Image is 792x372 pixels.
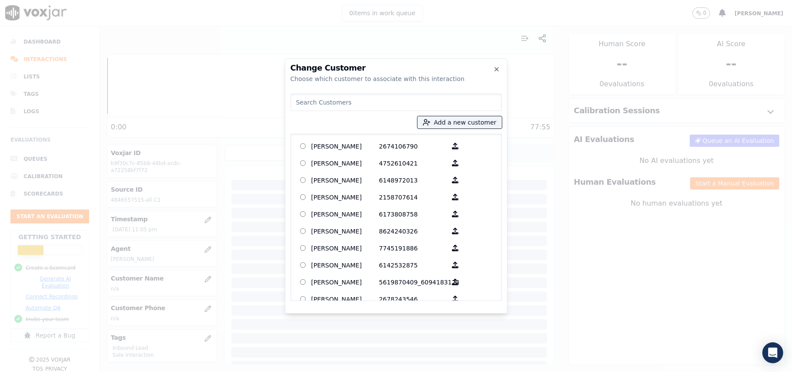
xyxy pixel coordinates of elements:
[300,228,306,234] input: [PERSON_NAME] 8624240326
[447,156,464,170] button: [PERSON_NAME] 4752610421
[379,292,447,306] p: 2678243546
[300,211,306,217] input: [PERSON_NAME] 6173808758
[447,190,464,204] button: [PERSON_NAME] 2158707614
[311,173,379,187] p: [PERSON_NAME]
[300,262,306,268] input: [PERSON_NAME] 6142532875
[291,74,502,83] div: Choose which customer to associate with this interaction
[311,207,379,221] p: [PERSON_NAME]
[300,245,306,251] input: [PERSON_NAME] 7745191886
[311,224,379,238] p: [PERSON_NAME]
[379,156,447,170] p: 4752610421
[291,94,502,111] input: Search Customers
[447,139,464,153] button: [PERSON_NAME] 2674106790
[379,258,447,272] p: 6142532875
[447,275,464,289] button: [PERSON_NAME] 5619870409_6094183124
[379,224,447,238] p: 8624240326
[291,64,502,72] h2: Change Customer
[311,292,379,306] p: [PERSON_NAME]
[300,160,306,166] input: [PERSON_NAME] 4752610421
[311,258,379,272] p: [PERSON_NAME]
[379,207,447,221] p: 6173808758
[447,207,464,221] button: [PERSON_NAME] 6173808758
[379,275,447,289] p: 5619870409_6094183124
[447,292,464,306] button: [PERSON_NAME] 2678243546
[300,279,306,285] input: [PERSON_NAME] 5619870409_6094183124
[379,190,447,204] p: 2158707614
[311,156,379,170] p: [PERSON_NAME]
[447,258,464,272] button: [PERSON_NAME] 6142532875
[379,139,447,153] p: 2674106790
[300,194,306,200] input: [PERSON_NAME] 2158707614
[300,296,306,302] input: [PERSON_NAME] 2678243546
[447,173,464,187] button: [PERSON_NAME] 6148972013
[311,190,379,204] p: [PERSON_NAME]
[300,143,306,149] input: [PERSON_NAME] 2674106790
[447,224,464,238] button: [PERSON_NAME] 8624240326
[418,116,502,129] button: Add a new customer
[762,342,783,363] div: Open Intercom Messenger
[311,275,379,289] p: [PERSON_NAME]
[300,177,306,183] input: [PERSON_NAME] 6148972013
[379,241,447,255] p: 7745191886
[311,139,379,153] p: [PERSON_NAME]
[379,173,447,187] p: 6148972013
[447,241,464,255] button: [PERSON_NAME] 7745191886
[311,241,379,255] p: [PERSON_NAME]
